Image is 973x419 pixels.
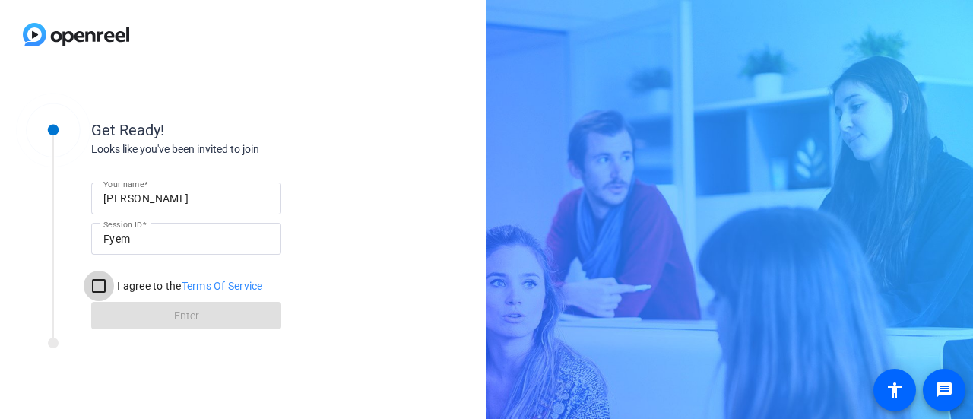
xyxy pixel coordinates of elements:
[91,119,395,141] div: Get Ready!
[103,179,144,189] mat-label: Your name
[182,280,263,292] a: Terms Of Service
[886,381,904,399] mat-icon: accessibility
[103,220,142,229] mat-label: Session ID
[935,381,953,399] mat-icon: message
[114,278,263,294] label: I agree to the
[91,141,395,157] div: Looks like you've been invited to join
